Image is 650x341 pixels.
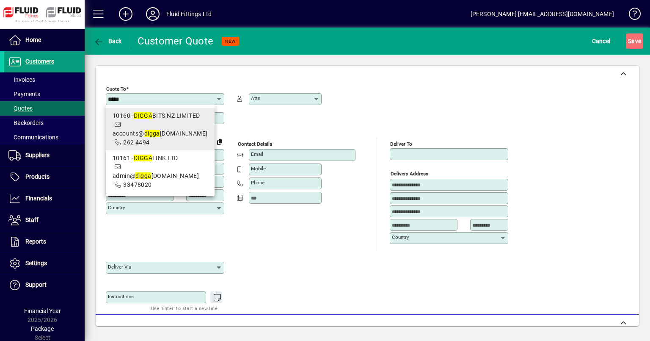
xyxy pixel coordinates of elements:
[25,195,52,202] span: Financials
[151,303,218,313] mat-hint: Use 'Enter' to start a new line
[4,87,85,101] a: Payments
[25,152,50,158] span: Suppliers
[106,86,126,92] mat-label: Quote To
[592,34,611,48] span: Cancel
[108,205,125,211] mat-label: Country
[626,33,643,49] button: Save
[8,119,44,126] span: Backorders
[4,274,85,296] a: Support
[134,155,152,161] em: DIGGA
[392,234,409,240] mat-label: Country
[4,231,85,252] a: Reports
[108,264,131,270] mat-label: Deliver via
[25,36,41,43] span: Home
[112,6,139,22] button: Add
[213,135,226,148] button: Copy to Delivery address
[8,76,35,83] span: Invoices
[25,238,46,245] span: Reports
[251,166,266,172] mat-label: Mobile
[166,7,212,21] div: Fluid Fittings Ltd
[8,91,40,97] span: Payments
[471,7,614,21] div: [PERSON_NAME] [EMAIL_ADDRESS][DOMAIN_NAME]
[94,38,122,44] span: Back
[108,294,134,299] mat-label: Instructions
[8,105,33,112] span: Quotes
[25,260,47,266] span: Settings
[113,154,208,163] div: 10161 - LINK LTD
[31,325,54,332] span: Package
[4,188,85,209] a: Financials
[4,166,85,188] a: Products
[25,281,47,288] span: Support
[113,111,208,120] div: 10160 - BITS NZ LIMITED
[8,134,58,141] span: Communications
[91,33,124,49] button: Back
[25,173,50,180] span: Products
[144,130,160,137] em: digga
[138,34,214,48] div: Customer Quote
[225,39,236,44] span: NEW
[106,150,215,193] mat-option: 10161 - DIGGALINK LTD
[4,253,85,274] a: Settings
[251,95,260,101] mat-label: Attn
[4,30,85,51] a: Home
[123,139,150,146] span: 262 4494
[4,116,85,130] a: Backorders
[590,33,613,49] button: Cancel
[134,112,152,119] em: DIGGA
[4,101,85,116] a: Quotes
[4,210,85,231] a: Staff
[106,108,215,150] mat-option: 10160 - DIGGABITS NZ LIMITED
[139,6,166,22] button: Profile
[4,72,85,87] a: Invoices
[113,172,199,179] span: admin@ [DOMAIN_NAME]
[4,130,85,144] a: Communications
[123,181,152,188] span: 33478020
[85,33,131,49] app-page-header-button: Back
[24,308,61,314] span: Financial Year
[251,151,263,157] mat-label: Email
[622,2,639,29] a: Knowledge Base
[4,145,85,166] a: Suppliers
[251,180,264,186] mat-label: Phone
[628,34,641,48] span: ave
[390,141,412,147] mat-label: Deliver To
[628,38,631,44] span: S
[25,216,39,223] span: Staff
[135,172,151,179] em: digga
[113,130,208,137] span: accounts@ [DOMAIN_NAME]
[25,58,54,65] span: Customers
